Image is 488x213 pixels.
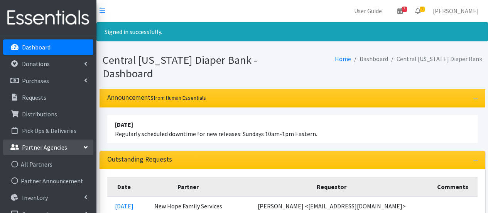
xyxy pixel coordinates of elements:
a: All Partners [3,157,93,172]
li: Central [US_STATE] Diaper Bank [388,53,482,65]
a: Purchases [3,73,93,89]
img: HumanEssentials [3,5,93,31]
a: Dashboard [3,39,93,55]
p: Partner Agencies [22,143,67,151]
h1: Central [US_STATE] Diaper Bank - Dashboard [103,53,290,80]
a: Inventory [3,190,93,205]
a: Donations [3,56,93,72]
th: Date [107,177,141,197]
a: [DATE] [115,202,133,210]
p: Requests [22,94,46,101]
h3: Outstanding Requests [107,155,172,164]
small: from Human Essentials [154,94,206,101]
a: [PERSON_NAME] [427,3,485,19]
th: Partner [141,177,236,197]
a: Partner Agencies [3,140,93,155]
p: Dashboard [22,43,51,51]
li: Regularly scheduled downtime for new releases: Sundays 10am-1pm Eastern. [107,115,478,143]
a: Home [335,55,351,63]
p: Donations [22,60,50,68]
a: User Guide [348,3,388,19]
a: Distributions [3,106,93,122]
a: 1 [409,3,427,19]
a: 3 [391,3,409,19]
th: Comments [428,177,477,197]
span: 1 [420,7,425,12]
a: Partner Announcement [3,173,93,189]
strong: [DATE] [115,121,133,128]
h3: Announcements [107,94,206,102]
p: Pick Ups & Deliveries [22,127,76,135]
div: Signed in successfully. [96,22,488,41]
p: Purchases [22,77,49,85]
li: Dashboard [351,53,388,65]
p: Distributions [22,110,57,118]
a: Requests [3,90,93,105]
th: Requestor [235,177,428,197]
p: Inventory [22,194,48,201]
span: 3 [402,7,407,12]
a: Pick Ups & Deliveries [3,123,93,138]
